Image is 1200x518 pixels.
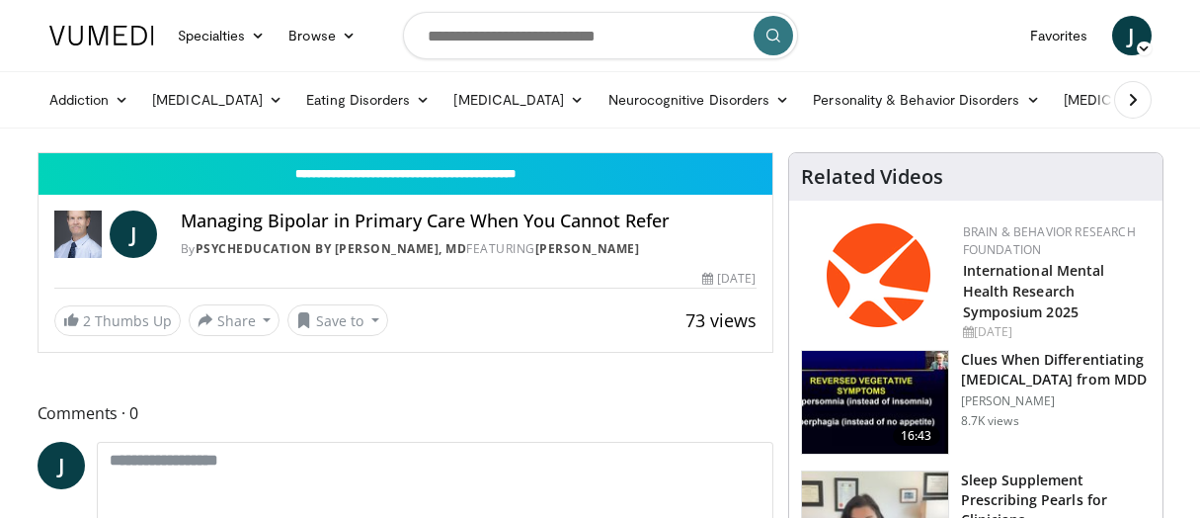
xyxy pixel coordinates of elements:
[801,165,943,189] h4: Related Videos
[189,304,280,336] button: Share
[963,223,1136,258] a: Brain & Behavior Research Foundation
[961,350,1151,389] h3: Clues When Differentiating [MEDICAL_DATA] from MDD
[140,80,294,120] a: [MEDICAL_DATA]
[83,311,91,330] span: 2
[38,442,85,489] a: J
[961,413,1019,429] p: 8.7K views
[166,16,278,55] a: Specialties
[110,211,157,258] a: J
[277,16,367,55] a: Browse
[1018,16,1100,55] a: Favorites
[38,400,773,426] span: Comments 0
[685,308,757,332] span: 73 views
[963,323,1147,341] div: [DATE]
[196,240,467,257] a: PsychEducation by [PERSON_NAME], MD
[403,12,798,59] input: Search topics, interventions
[597,80,802,120] a: Neurocognitive Disorders
[827,223,930,327] img: 6bc95fc0-882d-4061-9ebb-ce70b98f0866.png.150x105_q85_autocrop_double_scale_upscale_version-0.2.png
[535,240,640,257] a: [PERSON_NAME]
[294,80,441,120] a: Eating Disorders
[802,351,948,454] img: a6520382-d332-4ed3-9891-ee688fa49237.150x105_q85_crop-smart_upscale.jpg
[54,211,102,258] img: PsychEducation by James Phelps, MD
[801,80,1051,120] a: Personality & Behavior Disorders
[801,350,1151,455] a: 16:43 Clues When Differentiating [MEDICAL_DATA] from MDD [PERSON_NAME] 8.7K views
[702,270,756,288] div: [DATE]
[961,393,1151,409] p: [PERSON_NAME]
[441,80,596,120] a: [MEDICAL_DATA]
[287,304,388,336] button: Save to
[963,261,1105,321] a: International Mental Health Research Symposium 2025
[49,26,154,45] img: VuMedi Logo
[1112,16,1152,55] a: J
[38,80,141,120] a: Addiction
[54,305,181,336] a: 2 Thumbs Up
[181,211,757,232] h4: Managing Bipolar in Primary Care When You Cannot Refer
[893,426,940,446] span: 16:43
[181,240,757,258] div: By FEATURING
